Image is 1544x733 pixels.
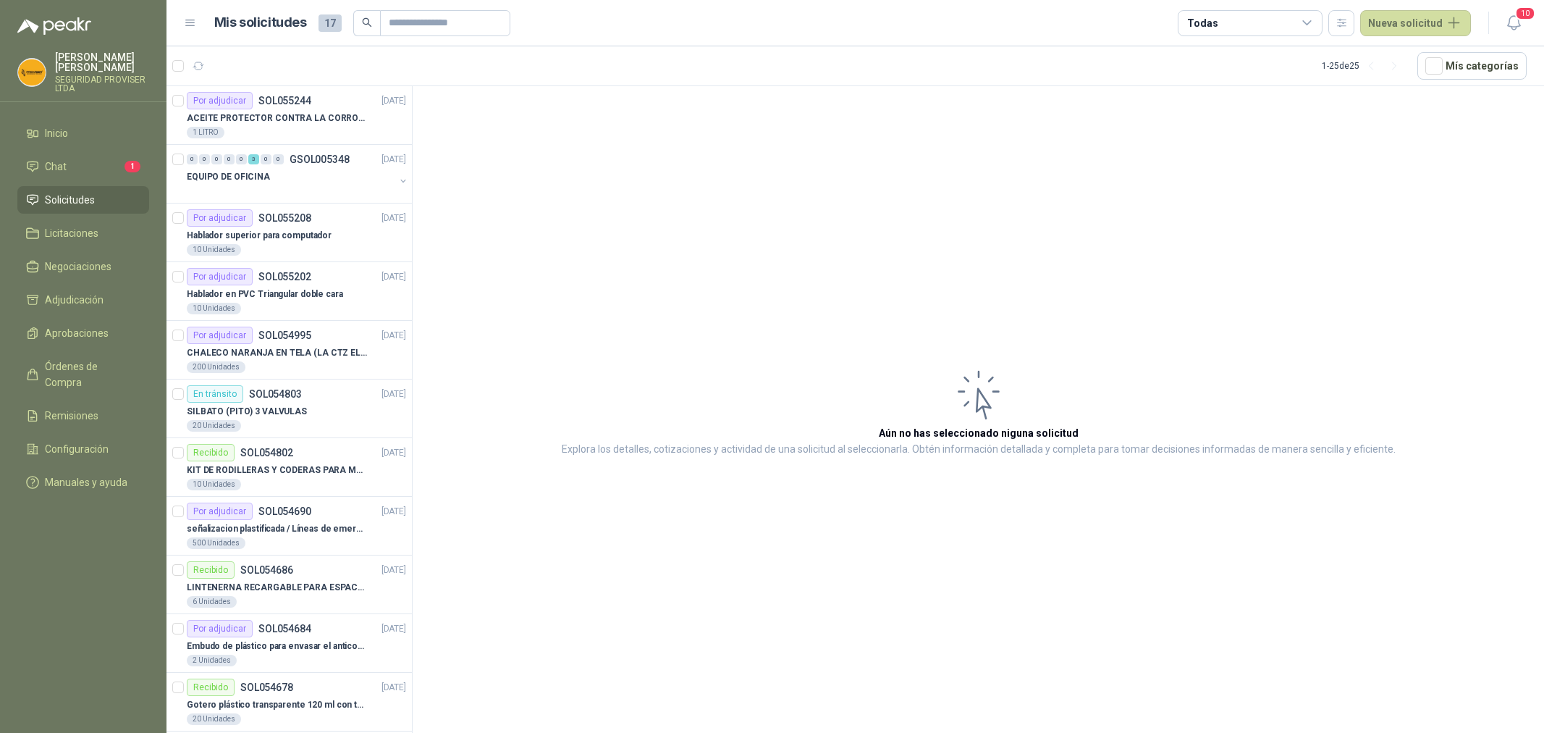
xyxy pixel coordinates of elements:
div: Por adjudicar [187,327,253,344]
p: SOL054995 [258,330,311,340]
div: 0 [187,154,198,164]
p: [DATE] [381,622,406,636]
p: SOL055208 [258,213,311,223]
p: señalizacion plastificada / Líneas de emergencia [187,522,367,536]
p: SEGURIDAD PROVISER LTDA [55,75,149,93]
div: 0 [261,154,271,164]
a: Por adjudicarSOL054995[DATE] CHALECO NARANJA EN TELA (LA CTZ ELEGIDA DEBE ENVIAR MUESTRA)200 Unid... [166,321,412,380]
p: SOL054684 [258,624,311,634]
a: Por adjudicarSOL054684[DATE] Embudo de plástico para envasar el anticorrosivo / lubricante2 Unidades [166,614,412,673]
a: Solicitudes [17,186,149,214]
p: [DATE] [381,388,406,401]
a: RecibidoSOL054678[DATE] Gotero plástico transparente 120 ml con tapa de seguridad20 Unidades [166,673,412,732]
div: 0 [273,154,284,164]
span: Chat [45,159,67,175]
p: [PERSON_NAME] [PERSON_NAME] [55,52,149,72]
div: 10 Unidades [187,244,241,256]
a: Remisiones [17,402,149,430]
a: Aprobaciones [17,319,149,347]
a: Por adjudicarSOL055202[DATE] Hablador en PVC Triangular doble cara10 Unidades [166,262,412,321]
a: Órdenes de Compra [17,353,149,396]
div: 0 [236,154,247,164]
p: SOL054690 [258,506,311,516]
p: Gotero plástico transparente 120 ml con tapa de seguridad [187,698,367,712]
p: [DATE] [381,211,406,225]
div: 500 Unidades [187,537,245,549]
div: Recibido [187,444,235,461]
a: Configuración [17,435,149,463]
div: 20 Unidades [187,713,241,725]
p: SILBATO (PITO) 3 VALVULAS [187,405,307,419]
img: Logo peakr [17,17,91,35]
p: [DATE] [381,564,406,577]
p: EQUIPO DE OFICINA [187,170,270,184]
p: [DATE] [381,446,406,460]
p: GSOL005348 [290,154,350,164]
p: KIT DE RODILLERAS Y CODERAS PARA MOTORIZADO [187,464,367,477]
p: SOL054803 [249,389,302,399]
a: Licitaciones [17,219,149,247]
span: 10 [1515,7,1535,20]
span: Órdenes de Compra [45,359,135,390]
span: Adjudicación [45,292,104,308]
a: Manuales y ayuda [17,469,149,496]
div: 1 LITRO [187,127,224,138]
p: LINTENERNA RECARGABLE PARA ESPACIOS ABIERTOS 100-120MTS [187,581,367,595]
div: 1 - 25 de 25 [1322,54,1406,78]
a: Adjudicación [17,286,149,314]
button: 10 [1501,10,1527,36]
a: Por adjudicarSOL055208[DATE] Hablador superior para computador10 Unidades [166,204,412,262]
p: CHALECO NARANJA EN TELA (LA CTZ ELEGIDA DEBE ENVIAR MUESTRA) [187,346,367,360]
p: Hablador en PVC Triangular doble cara [187,288,343,301]
a: Negociaciones [17,253,149,280]
h3: Aún no has seleccionado niguna solicitud [879,425,1079,441]
p: SOL054802 [240,448,293,458]
span: Configuración [45,441,109,457]
span: Negociaciones [45,259,111,275]
div: Por adjudicar [187,268,253,285]
a: Chat1 [17,153,149,180]
span: Solicitudes [45,192,95,208]
div: 2 Unidades [187,655,237,666]
div: 0 [199,154,210,164]
div: 0 [211,154,222,164]
div: Recibido [187,679,235,696]
p: SOL055202 [258,272,311,282]
a: RecibidoSOL054686[DATE] LINTENERNA RECARGABLE PARA ESPACIOS ABIERTOS 100-120MTS6 Unidades [166,556,412,614]
div: En tránsito [187,385,243,403]
div: Todas [1187,15,1218,31]
a: RecibidoSOL054802[DATE] KIT DE RODILLERAS Y CODERAS PARA MOTORIZADO10 Unidades [166,438,412,497]
div: 10 Unidades [187,303,241,314]
span: Aprobaciones [45,325,109,341]
span: 1 [125,161,140,172]
a: Por adjudicarSOL054690[DATE] señalizacion plastificada / Líneas de emergencia500 Unidades [166,497,412,556]
div: 6 Unidades [187,596,237,608]
p: ACEITE PROTECTOR CONTRA LA CORROSION - PARA LIMPIEZA DE ARMAMENTO [187,112,367,125]
button: Mís categorías [1417,52,1527,80]
p: [DATE] [381,681,406,695]
p: Hablador superior para computador [187,229,332,243]
h1: Mis solicitudes [214,12,307,33]
div: Por adjudicar [187,209,253,227]
div: Recibido [187,561,235,579]
p: [DATE] [381,329,406,343]
span: search [362,17,372,28]
p: [DATE] [381,505,406,519]
p: SOL054686 [240,565,293,575]
img: Company Logo [18,59,46,86]
span: 17 [318,14,342,32]
a: 0 0 0 0 0 3 0 0 GSOL005348[DATE] EQUIPO DE OFICINA [187,151,409,197]
p: [DATE] [381,94,406,108]
div: 0 [224,154,235,164]
p: SOL055244 [258,96,311,106]
span: Remisiones [45,408,98,424]
span: Licitaciones [45,225,98,241]
div: Por adjudicar [187,503,253,520]
div: 10 Unidades [187,479,241,490]
p: Explora los detalles, cotizaciones y actividad de una solicitud al seleccionarla. Obtén informaci... [562,441,1396,458]
span: Inicio [45,125,68,141]
button: Nueva solicitud [1360,10,1471,36]
span: Manuales y ayuda [45,474,127,490]
p: [DATE] [381,270,406,284]
a: Inicio [17,120,149,147]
